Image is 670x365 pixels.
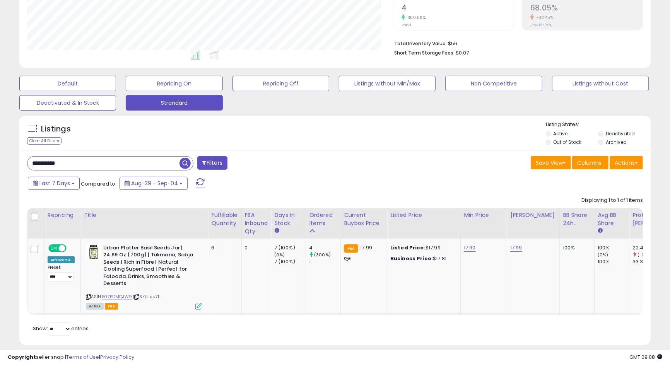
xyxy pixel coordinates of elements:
span: Columns [577,159,602,167]
button: Filters [197,156,227,170]
label: Active [553,130,567,137]
div: Fulfillable Quantity [211,211,238,227]
button: Listings without Min/Max [339,76,436,91]
b: Total Inventory Value: [394,40,447,47]
div: 7 (100%) [274,244,306,251]
div: 100% [563,244,588,251]
div: 7 (100%) [274,258,306,265]
div: 100% [598,244,629,251]
span: FBA [105,303,118,310]
div: 100% [598,258,629,265]
span: All listings currently available for purchase on Amazon [86,303,104,310]
div: Title [84,211,205,219]
div: FBA inbound Qty [245,211,268,235]
div: Amazon AI [48,256,75,263]
button: Aug-29 - Sep-04 [120,177,188,190]
label: Deactivated [606,130,635,137]
small: (300%) [314,252,331,258]
small: Days In Stock. [274,227,279,234]
button: Default [19,76,116,91]
div: ASIN: [86,244,202,309]
span: 2025-09-12 09:08 GMT [629,353,662,361]
div: 0 [245,244,265,251]
button: Last 7 Days [28,177,80,190]
small: FBA [344,244,358,253]
p: Listing States: [546,121,651,128]
button: Deactivated & In Stock [19,95,116,111]
button: Repricing On [126,76,222,91]
div: BB Share 24h. [563,211,591,227]
a: 17.99 [510,244,522,252]
span: | SKU: up71 [133,293,159,300]
small: (0%) [598,252,608,258]
div: Repricing [48,211,77,219]
b: Listed Price: [390,244,426,251]
div: Displaying 1 to 1 of 1 items [581,197,643,204]
div: $17.81 [390,255,455,262]
img: 51Xc2Ey8HEL._SL40_.jpg [86,244,101,260]
span: 17.99 [360,244,372,251]
span: Show: entries [33,325,89,332]
span: $0.07 [456,49,469,56]
div: 1 [309,258,340,265]
div: Preset: [48,265,75,282]
small: Avg BB Share. [598,227,602,234]
button: Non Competitive [445,76,542,91]
label: Archived [606,139,627,145]
small: 300.00% [405,15,426,20]
small: Prev: 102.26% [530,23,552,27]
small: -33.45% [534,15,554,20]
span: Aug-29 - Sep-04 [131,179,178,187]
h5: Listings [41,124,71,135]
button: Columns [572,156,608,169]
div: $17.99 [390,244,455,251]
button: Save View [531,156,571,169]
b: Business Price: [390,255,433,262]
button: Repricing Off [232,76,329,91]
b: Short Term Storage Fees: [394,49,455,56]
small: Prev: 1 [402,23,411,27]
small: (-32.55%) [638,252,659,258]
span: ON [49,245,59,251]
li: $56 [394,38,637,48]
div: Days In Stock [274,211,303,227]
a: B07PDMDJW9 [102,293,132,300]
div: Current Buybox Price [344,211,384,227]
button: Actions [610,156,643,169]
small: (0%) [274,252,285,258]
b: Urban Platter Basil Seeds Jar | 24.69 Oz (700g) | Tukmaria, Sabja Seeds | Rich in Fibre | Natural... [103,244,197,289]
div: [PERSON_NAME] [510,211,556,219]
div: Min Price [464,211,504,219]
div: 4 [309,244,340,251]
div: Clear All Filters [27,137,62,145]
div: Ordered Items [309,211,337,227]
div: Avg BB Share [598,211,626,227]
div: Listed Price [390,211,457,219]
div: 6 [211,244,235,251]
label: Out of Stock [553,139,581,145]
h2: 68.05% [530,3,643,14]
span: Compared to: [81,180,116,188]
a: Privacy Policy [100,353,134,361]
button: Listings without Cost [552,76,649,91]
strong: Copyright [8,353,36,361]
button: Strandard [126,95,222,111]
span: Last 7 Days [39,179,70,187]
h2: 4 [402,3,514,14]
span: OFF [65,245,78,251]
a: Terms of Use [66,353,99,361]
div: seller snap | | [8,354,134,361]
a: 17.90 [464,244,476,252]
